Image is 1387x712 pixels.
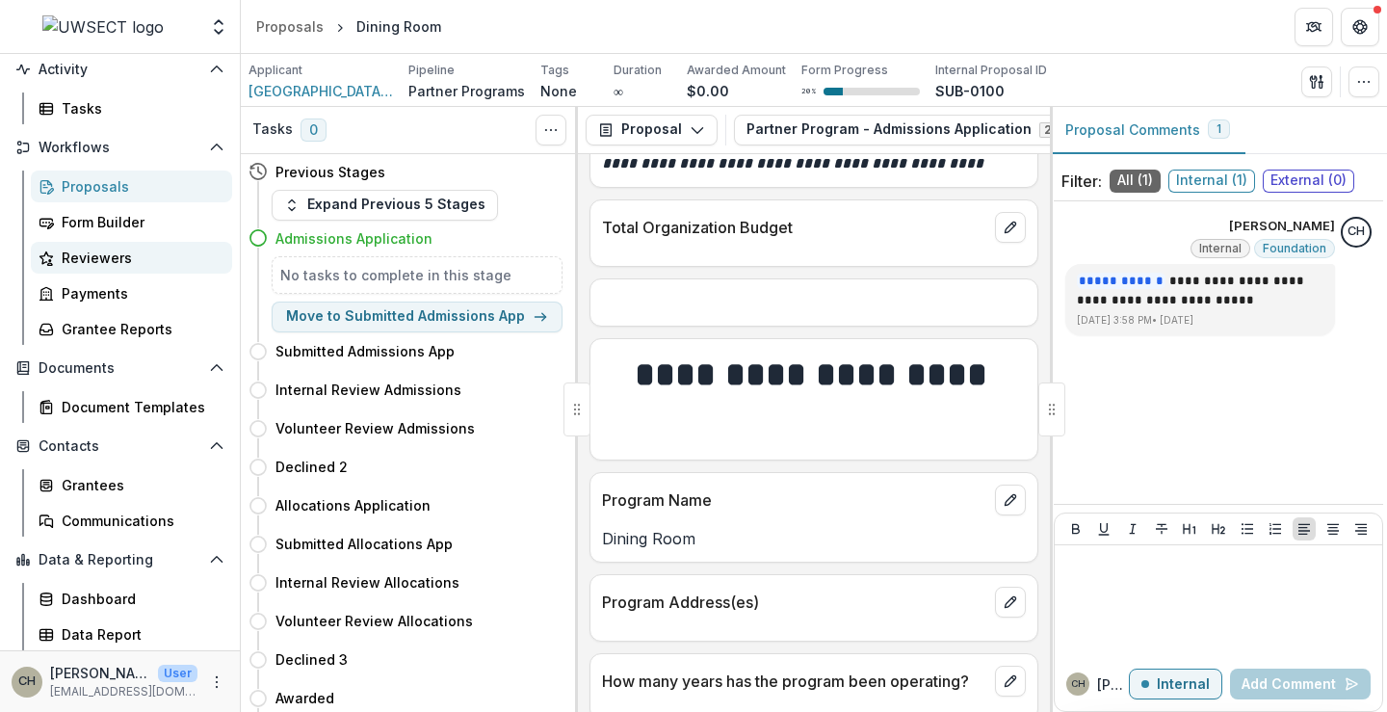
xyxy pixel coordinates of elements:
button: Proposal [586,115,718,145]
p: Awarded Amount [687,62,786,79]
p: [EMAIL_ADDRESS][DOMAIN_NAME] [50,683,197,700]
h4: Allocations Application [275,495,431,515]
a: Proposals [249,13,331,40]
button: Bullet List [1236,517,1259,541]
button: Partners [1295,8,1333,46]
p: None [540,81,577,101]
p: Tags [540,62,569,79]
a: [GEOGRAPHIC_DATA][PERSON_NAME] [GEOGRAPHIC_DATA] [249,81,393,101]
button: edit [995,212,1026,243]
h4: Admissions Application [275,228,432,249]
a: Data Report [31,619,232,650]
p: Internal Proposal ID [935,62,1047,79]
span: 1 [1217,122,1221,136]
p: Applicant [249,62,302,79]
nav: breadcrumb [249,13,449,40]
p: $0.00 [687,81,729,101]
span: Contacts [39,438,201,455]
p: Pipeline [408,62,455,79]
button: Bold [1064,517,1087,541]
button: Open Documents [8,353,232,383]
p: How many years has the program been operating? [602,670,987,693]
h5: No tasks to complete in this stage [280,265,554,285]
button: Open Data & Reporting [8,544,232,575]
button: Toggle View Cancelled Tasks [536,115,566,145]
p: Partner Programs [408,81,525,101]
div: Communications [62,511,217,531]
button: Add Comment [1230,669,1371,699]
button: Align Right [1349,517,1373,541]
p: Internal [1157,676,1210,693]
button: Open entity switcher [205,8,232,46]
span: All ( 1 ) [1110,170,1161,193]
span: Foundation [1263,242,1326,255]
div: Carli Herz [1071,679,1086,689]
h4: Submitted Allocations App [275,534,453,554]
button: Open Workflows [8,132,232,163]
button: edit [995,587,1026,618]
a: Document Templates [31,391,232,423]
p: Duration [614,62,662,79]
span: Workflows [39,140,201,156]
p: Filter: [1061,170,1102,193]
h4: Volunteer Review Admissions [275,418,475,438]
div: Reviewers [62,248,217,268]
button: Move to Submitted Admissions App [272,302,563,332]
button: edit [995,485,1026,515]
div: Grantee Reports [62,319,217,339]
a: Proposals [31,171,232,202]
h4: Internal Review Admissions [275,380,461,400]
h4: Volunteer Review Allocations [275,611,473,631]
div: Carli Herz [1348,225,1365,238]
p: Dining Room [602,527,1026,550]
span: External ( 0 ) [1263,170,1354,193]
div: Dashboard [62,589,217,609]
p: [PERSON_NAME] [50,663,150,683]
img: UWSECT logo [42,15,164,39]
p: User [158,665,197,682]
div: Document Templates [62,397,217,417]
p: [DATE] 3:58 PM • [DATE] [1077,313,1323,328]
button: Get Help [1341,8,1379,46]
button: More [205,671,228,694]
h4: Declined 2 [275,457,348,477]
span: Activity [39,62,201,78]
button: Ordered List [1264,517,1287,541]
p: SUB-0100 [935,81,1005,101]
a: Grantees [31,469,232,501]
button: Strike [1150,517,1173,541]
button: Heading 1 [1178,517,1201,541]
button: Partner Program - Admissions Application2 [734,115,1092,145]
span: Data & Reporting [39,552,201,568]
p: Program Address(es) [602,591,987,614]
button: edit [995,666,1026,697]
button: Expand Previous 5 Stages [272,190,498,221]
h4: Previous Stages [275,162,385,182]
button: Italicize [1121,517,1144,541]
button: Align Left [1293,517,1316,541]
h4: Declined 3 [275,649,348,670]
span: Internal [1199,242,1242,255]
button: Underline [1092,517,1115,541]
button: Internal [1129,669,1222,699]
button: Open Activity [8,54,232,85]
p: Form Progress [801,62,888,79]
div: Dining Room [356,16,441,37]
div: Proposals [62,176,217,197]
h4: Submitted Admissions App [275,341,455,361]
div: Data Report [62,624,217,645]
a: Dashboard [31,583,232,615]
span: Documents [39,360,201,377]
div: Proposals [256,16,324,37]
p: [PERSON_NAME] [1097,674,1129,695]
a: Payments [31,277,232,309]
span: 0 [301,119,327,142]
h4: Awarded [275,688,334,708]
a: Tasks [31,92,232,124]
a: Communications [31,505,232,537]
div: Form Builder [62,212,217,232]
button: Open Contacts [8,431,232,461]
button: Heading 2 [1207,517,1230,541]
h3: Tasks [252,121,293,138]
